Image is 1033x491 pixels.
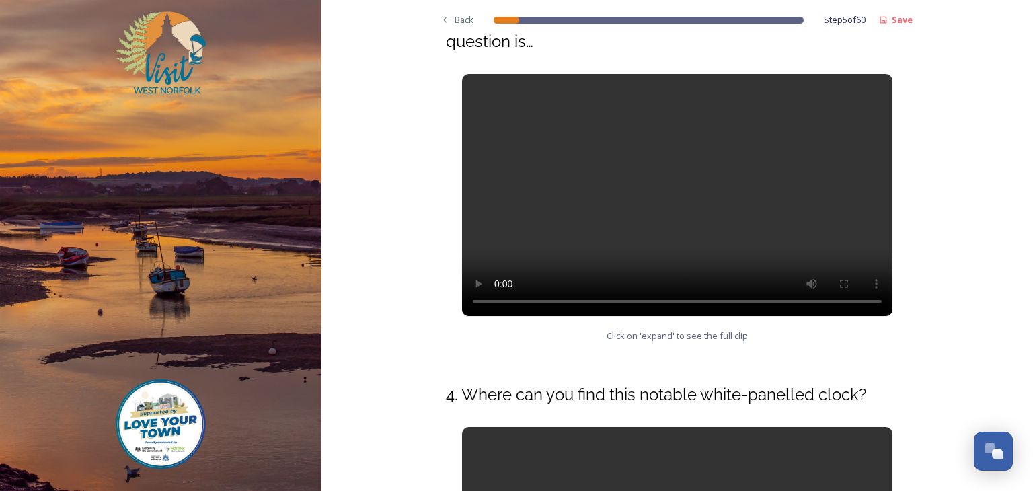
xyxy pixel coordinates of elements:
[607,330,748,342] span: Click on 'expand' to see the full clip
[435,376,877,414] div: 4. Where can you find this notable white-panelled clock?
[455,13,473,26] span: Back
[974,432,1013,471] button: Open Chat
[892,13,913,26] strong: Save
[824,13,866,26] span: Step 5 of 60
